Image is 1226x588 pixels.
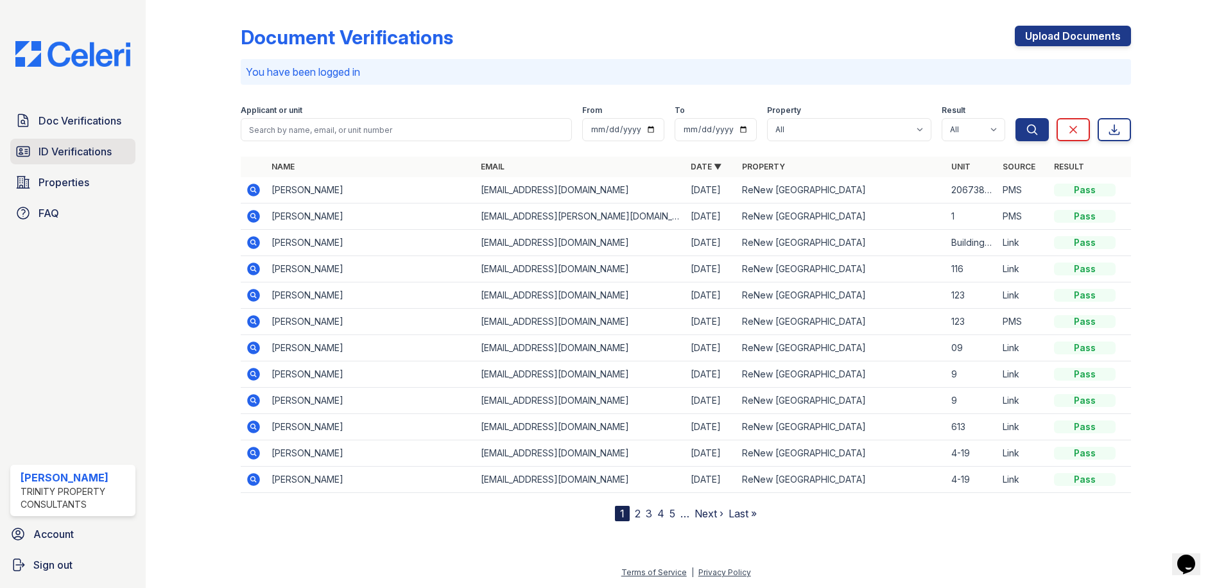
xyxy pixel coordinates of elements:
[1054,368,1116,381] div: Pass
[476,414,685,440] td: [EMAIL_ADDRESS][DOMAIN_NAME]
[33,557,73,573] span: Sign out
[686,388,737,414] td: [DATE]
[246,64,1126,80] p: You have been logged in
[1054,447,1116,460] div: Pass
[1054,289,1116,302] div: Pass
[266,203,476,230] td: [PERSON_NAME]
[266,388,476,414] td: [PERSON_NAME]
[1054,263,1116,275] div: Pass
[737,361,946,388] td: ReNew [GEOGRAPHIC_DATA]
[39,144,112,159] span: ID Verifications
[1054,315,1116,328] div: Pass
[476,256,685,282] td: [EMAIL_ADDRESS][DOMAIN_NAME]
[266,440,476,467] td: [PERSON_NAME]
[997,230,1049,256] td: Link
[946,440,997,467] td: 4-19
[476,388,685,414] td: [EMAIL_ADDRESS][DOMAIN_NAME]
[476,282,685,309] td: [EMAIL_ADDRESS][DOMAIN_NAME]
[686,230,737,256] td: [DATE]
[946,230,997,256] td: Building 1 Unit 30
[476,335,685,361] td: [EMAIL_ADDRESS][DOMAIN_NAME]
[1003,162,1035,171] a: Source
[241,26,453,49] div: Document Verifications
[946,309,997,335] td: 123
[615,506,630,521] div: 1
[266,177,476,203] td: [PERSON_NAME]
[737,335,946,361] td: ReNew [GEOGRAPHIC_DATA]
[1054,184,1116,196] div: Pass
[737,467,946,493] td: ReNew [GEOGRAPHIC_DATA]
[481,162,505,171] a: Email
[21,485,130,511] div: Trinity Property Consultants
[582,105,602,116] label: From
[946,203,997,230] td: 1
[1054,162,1084,171] a: Result
[729,507,757,520] a: Last »
[737,256,946,282] td: ReNew [GEOGRAPHIC_DATA]
[476,440,685,467] td: [EMAIL_ADDRESS][DOMAIN_NAME]
[997,414,1049,440] td: Link
[476,230,685,256] td: [EMAIL_ADDRESS][DOMAIN_NAME]
[686,414,737,440] td: [DATE]
[21,470,130,485] div: [PERSON_NAME]
[997,203,1049,230] td: PMS
[997,309,1049,335] td: PMS
[1054,420,1116,433] div: Pass
[767,105,801,116] label: Property
[686,309,737,335] td: [DATE]
[1054,394,1116,407] div: Pass
[946,388,997,414] td: 9
[691,162,721,171] a: Date ▼
[33,526,74,542] span: Account
[997,256,1049,282] td: Link
[942,105,965,116] label: Result
[266,361,476,388] td: [PERSON_NAME]
[476,361,685,388] td: [EMAIL_ADDRESS][DOMAIN_NAME]
[686,440,737,467] td: [DATE]
[476,467,685,493] td: [EMAIL_ADDRESS][DOMAIN_NAME]
[39,175,89,190] span: Properties
[742,162,785,171] a: Property
[686,467,737,493] td: [DATE]
[266,282,476,309] td: [PERSON_NAME]
[946,361,997,388] td: 9
[10,200,135,226] a: FAQ
[686,282,737,309] td: [DATE]
[266,335,476,361] td: [PERSON_NAME]
[5,41,141,67] img: CE_Logo_Blue-a8612792a0a2168367f1c8372b55b34899dd931a85d93a1a3d3e32e68fde9ad4.png
[1015,26,1131,46] a: Upload Documents
[5,552,141,578] a: Sign out
[737,440,946,467] td: ReNew [GEOGRAPHIC_DATA]
[669,507,675,520] a: 5
[997,361,1049,388] td: Link
[241,105,302,116] label: Applicant or unit
[946,177,997,203] td: 20673818
[1054,473,1116,486] div: Pass
[476,203,685,230] td: [EMAIL_ADDRESS][PERSON_NAME][DOMAIN_NAME]
[686,256,737,282] td: [DATE]
[10,169,135,195] a: Properties
[10,108,135,134] a: Doc Verifications
[997,467,1049,493] td: Link
[646,507,652,520] a: 3
[737,309,946,335] td: ReNew [GEOGRAPHIC_DATA]
[695,507,723,520] a: Next ›
[1054,210,1116,223] div: Pass
[737,203,946,230] td: ReNew [GEOGRAPHIC_DATA]
[10,139,135,164] a: ID Verifications
[946,467,997,493] td: 4-19
[686,203,737,230] td: [DATE]
[946,335,997,361] td: 09
[266,256,476,282] td: [PERSON_NAME]
[675,105,685,116] label: To
[635,507,641,520] a: 2
[997,335,1049,361] td: Link
[5,521,141,547] a: Account
[946,282,997,309] td: 123
[686,177,737,203] td: [DATE]
[266,414,476,440] td: [PERSON_NAME]
[737,230,946,256] td: ReNew [GEOGRAPHIC_DATA]
[621,567,687,577] a: Terms of Service
[691,567,694,577] div: |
